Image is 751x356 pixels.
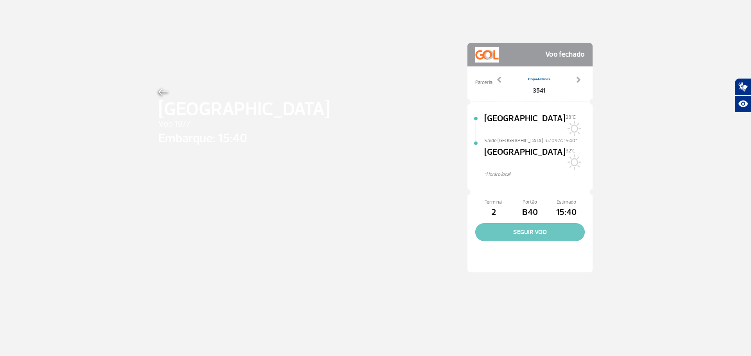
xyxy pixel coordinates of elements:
button: Abrir tradutor de língua de sinais. [735,78,751,95]
span: 2 [475,206,512,219]
span: [GEOGRAPHIC_DATA] [484,112,566,137]
span: Terminal [475,199,512,206]
button: Abrir recursos assistivos. [735,95,751,113]
span: *Horáro local [484,171,593,178]
span: 3541 [527,86,551,95]
span: Embarque: 15:40 [158,129,330,148]
span: [GEOGRAPHIC_DATA] [484,146,566,171]
span: Voo fechado [545,47,585,63]
span: Parceria: [475,79,493,86]
span: 32°C [566,148,575,154]
span: 15:40 [548,206,585,219]
button: SEGUIR VOO [475,223,585,241]
span: Voo 1977 [158,118,330,131]
span: Estimado [548,199,585,206]
span: 28°C [566,114,576,120]
img: Sol [566,121,581,136]
span: B40 [512,206,548,219]
span: [GEOGRAPHIC_DATA] [158,95,330,123]
span: Sai de [GEOGRAPHIC_DATA] Tu/09 às 15:40* [484,137,593,143]
div: Plugin de acessibilidade da Hand Talk. [735,78,751,113]
img: Sol [566,154,581,170]
span: Portão [512,199,548,206]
